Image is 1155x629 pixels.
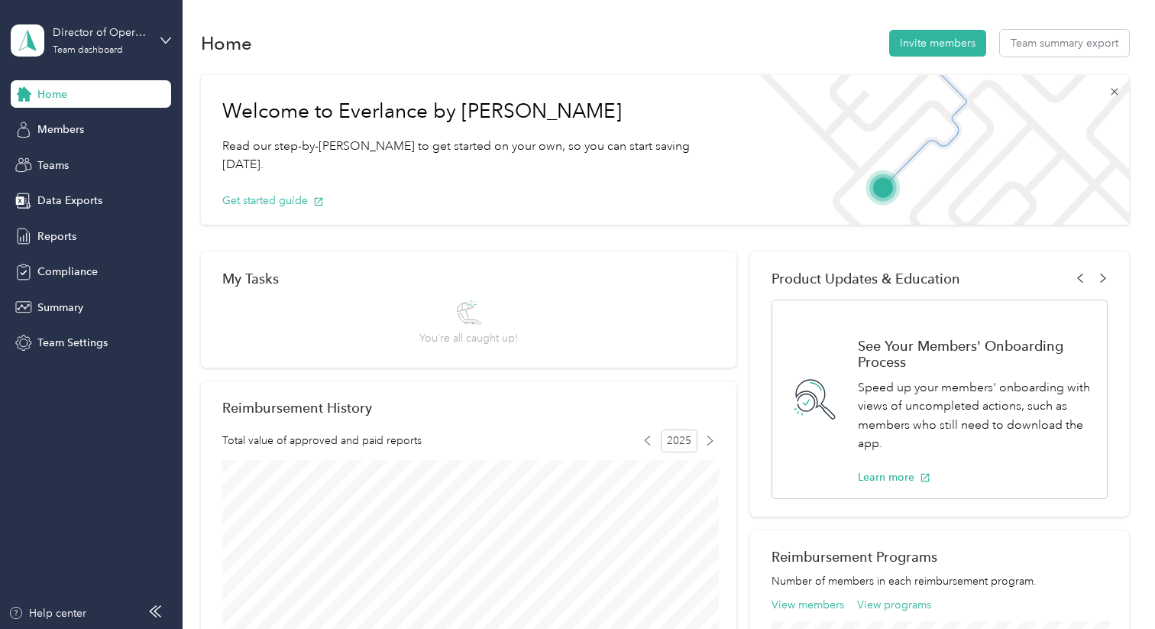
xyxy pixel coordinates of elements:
[37,193,102,209] span: Data Exports
[858,469,930,485] button: Learn more
[222,433,422,449] span: Total value of approved and paid reports
[772,573,1108,589] p: Number of members in each reimbursement program.
[53,46,123,55] div: Team dashboard
[661,430,697,452] span: 2025
[37,335,108,351] span: Team Settings
[53,24,148,41] div: Director of Operations - [PERSON_NAME]
[8,605,86,621] button: Help center
[37,300,83,316] span: Summary
[37,86,67,102] span: Home
[1069,543,1155,629] iframe: Everlance-gr Chat Button Frame
[201,35,252,51] h1: Home
[222,193,324,209] button: Get started guide
[222,137,723,174] p: Read our step-by-[PERSON_NAME] to get started on your own, so you can start saving [DATE].
[37,264,98,280] span: Compliance
[222,271,715,287] div: My Tasks
[37,122,84,138] span: Members
[858,378,1091,453] p: Speed up your members' onboarding with views of uncompleted actions, such as members who still ne...
[1000,30,1129,57] button: Team summary export
[858,338,1091,370] h1: See Your Members' Onboarding Process
[37,157,69,173] span: Teams
[857,597,931,613] button: View programs
[419,330,518,346] span: You’re all caught up!
[772,597,844,613] button: View members
[222,99,723,124] h1: Welcome to Everlance by [PERSON_NAME]
[222,400,372,416] h2: Reimbursement History
[889,30,986,57] button: Invite members
[772,271,960,287] span: Product Updates & Education
[37,229,76,245] span: Reports
[772,549,1108,565] h2: Reimbursement Programs
[745,75,1128,225] img: Welcome to everlance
